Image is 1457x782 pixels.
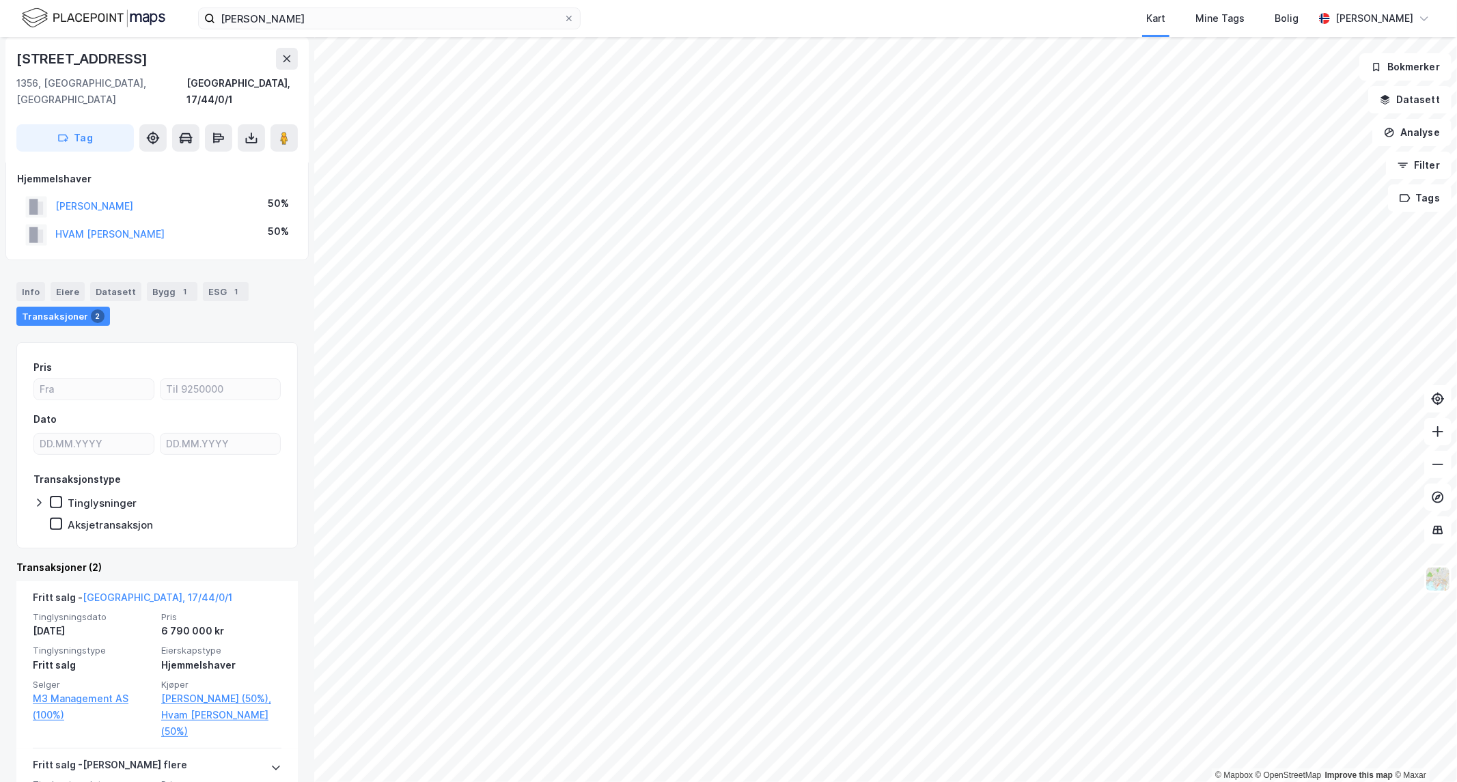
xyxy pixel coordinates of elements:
img: logo.f888ab2527a4732fd821a326f86c7f29.svg [22,6,165,30]
div: 1356, [GEOGRAPHIC_DATA], [GEOGRAPHIC_DATA] [16,75,186,108]
div: 50% [268,195,289,212]
div: Pris [33,359,52,376]
a: M3 Management AS (100%) [33,690,153,723]
div: Hjemmelshaver [17,171,297,187]
div: ESG [203,282,249,301]
input: Til 9250000 [161,379,280,400]
div: Info [16,282,45,301]
span: Pris [161,611,281,623]
img: Z [1425,566,1451,592]
input: DD.MM.YYYY [161,434,280,454]
div: 2 [91,309,105,323]
div: Fritt salg - [33,589,232,611]
div: 1 [230,285,243,298]
a: OpenStreetMap [1255,770,1322,780]
span: Kjøper [161,679,281,690]
div: Transaksjonstype [33,471,121,488]
iframe: Chat Widget [1389,716,1457,782]
span: Eierskapstype [161,645,281,656]
button: Bokmerker [1359,53,1452,81]
div: [DATE] [33,623,153,639]
div: Eiere [51,282,85,301]
div: [PERSON_NAME] [1335,10,1413,27]
div: Fritt salg - [PERSON_NAME] flere [33,757,187,779]
a: [PERSON_NAME] (50%), [161,690,281,707]
div: Datasett [90,282,141,301]
div: [GEOGRAPHIC_DATA], 17/44/0/1 [186,75,298,108]
div: Tinglysninger [68,497,137,509]
a: Mapbox [1215,770,1253,780]
a: Improve this map [1325,770,1393,780]
div: Transaksjoner (2) [16,559,298,576]
button: Tag [16,124,134,152]
button: Datasett [1368,86,1452,113]
div: Hjemmelshaver [161,657,281,673]
div: [STREET_ADDRESS] [16,48,150,70]
div: Aksjetransaksjon [68,518,153,531]
div: Bygg [147,282,197,301]
a: Hvam [PERSON_NAME] (50%) [161,707,281,740]
div: Transaksjoner [16,307,110,326]
div: 1 [178,285,192,298]
div: 50% [268,223,289,240]
button: Tags [1388,184,1452,212]
div: Mine Tags [1195,10,1245,27]
span: Tinglysningstype [33,645,153,656]
input: Søk på adresse, matrikkel, gårdeiere, leietakere eller personer [215,8,564,29]
div: Bolig [1275,10,1299,27]
div: Fritt salg [33,657,153,673]
span: Selger [33,679,153,690]
button: Analyse [1372,119,1452,146]
input: DD.MM.YYYY [34,434,154,454]
div: Dato [33,411,57,428]
div: 6 790 000 kr [161,623,281,639]
a: [GEOGRAPHIC_DATA], 17/44/0/1 [83,591,232,603]
div: Kontrollprogram for chat [1389,716,1457,782]
input: Fra [34,379,154,400]
span: Tinglysningsdato [33,611,153,623]
button: Filter [1386,152,1452,179]
div: Kart [1146,10,1165,27]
